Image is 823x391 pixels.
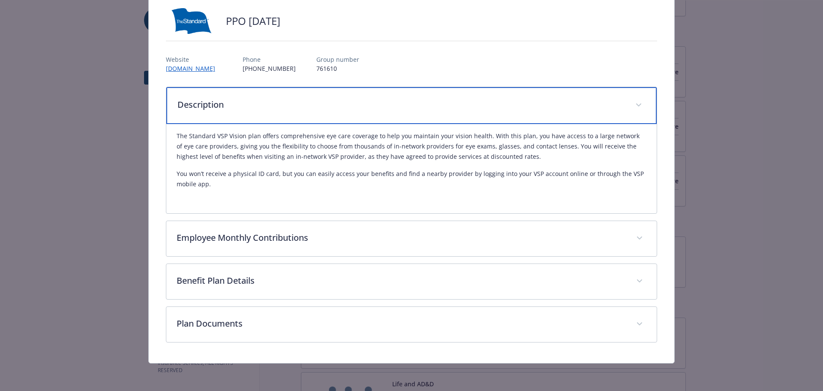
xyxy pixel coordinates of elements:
[177,169,647,189] p: You won’t receive a physical ID card, but you can easily access your benefits and find a nearby p...
[177,131,647,162] p: The Standard VSP Vision plan offers comprehensive eye care coverage to help you maintain your vis...
[177,274,626,287] p: Benefit Plan Details
[166,64,222,73] a: [DOMAIN_NAME]
[166,87,657,124] div: Description
[316,55,359,64] p: Group number
[243,64,296,73] p: [PHONE_NUMBER]
[177,98,625,111] p: Description
[166,307,657,342] div: Plan Documents
[166,221,657,256] div: Employee Monthly Contributions
[177,231,626,244] p: Employee Monthly Contributions
[243,55,296,64] p: Phone
[166,124,657,213] div: Description
[166,264,657,299] div: Benefit Plan Details
[166,8,217,34] img: Standard Insurance Company
[226,14,280,28] h2: PPO [DATE]
[166,55,222,64] p: Website
[177,317,626,330] p: Plan Documents
[316,64,359,73] p: 761610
